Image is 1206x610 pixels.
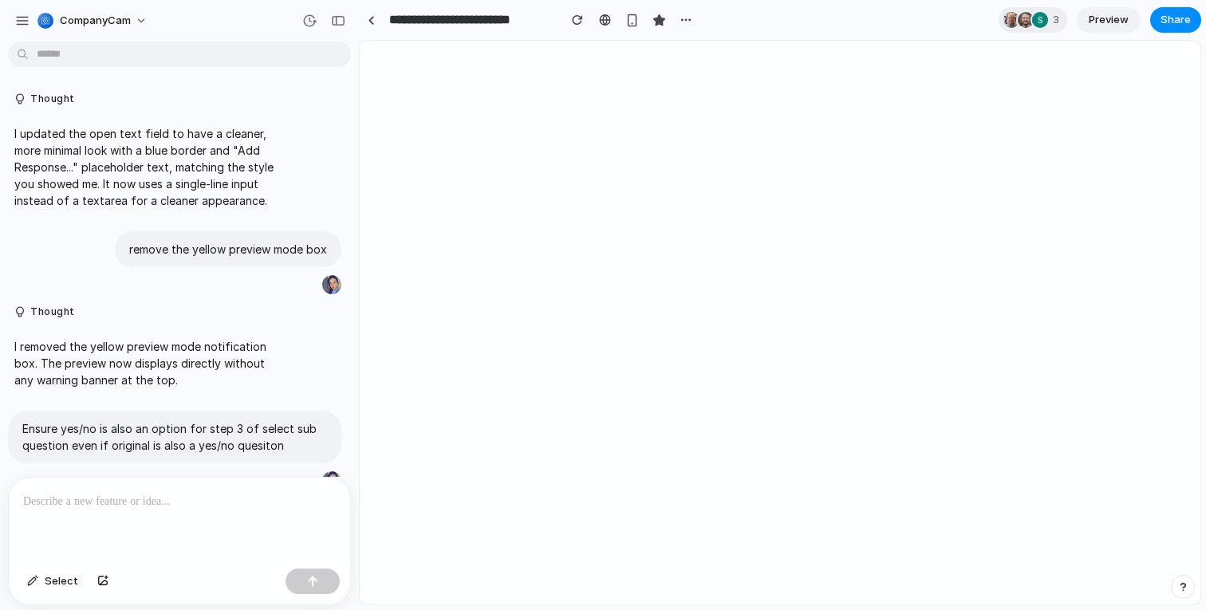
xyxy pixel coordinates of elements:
span: Share [1161,12,1191,28]
button: CompanyCam [31,8,156,33]
span: Select [45,573,78,589]
p: Ensure yes/no is also an option for step 3 of select sub question even if original is also a yes/... [22,420,327,454]
p: I removed the yellow preview mode notification box. The preview now displays directly without any... [14,338,281,388]
div: 3 [999,7,1067,33]
button: Share [1150,7,1201,33]
span: CompanyCam [60,13,131,29]
button: Select [19,569,86,594]
p: remove the yellow preview mode box [129,241,327,258]
p: I updated the open text field to have a cleaner, more minimal look with a blue border and "Add Re... [14,125,281,209]
a: Preview [1077,7,1141,33]
span: Preview [1089,12,1129,28]
span: 3 [1053,12,1064,28]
